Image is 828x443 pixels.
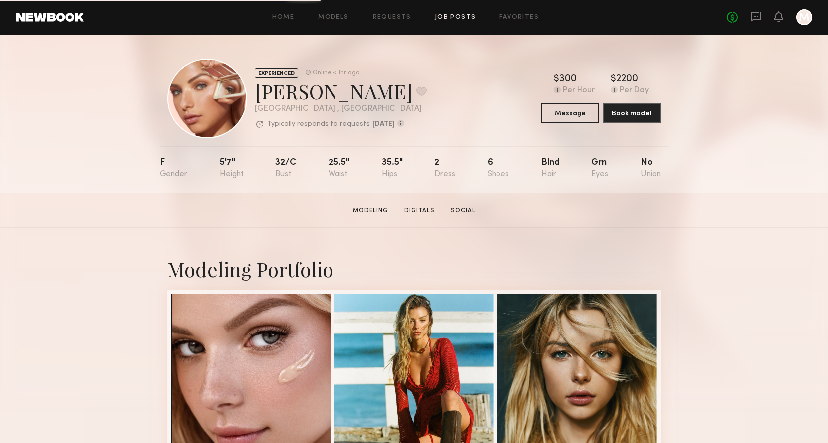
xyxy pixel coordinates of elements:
[541,103,599,123] button: Message
[435,14,476,21] a: Job Posts
[372,121,395,128] b: [DATE]
[796,9,812,25] a: M
[220,158,244,179] div: 5'7"
[447,206,480,215] a: Social
[329,158,349,179] div: 25.5"
[488,158,509,179] div: 6
[603,103,661,123] button: Book model
[382,158,403,179] div: 35.5"
[272,14,295,21] a: Home
[641,158,661,179] div: No
[591,158,608,179] div: Grn
[349,206,392,215] a: Modeling
[167,256,661,282] div: Modeling Portfolio
[255,78,427,104] div: [PERSON_NAME]
[267,121,370,128] p: Typically responds to requests
[541,158,560,179] div: Blnd
[255,68,298,78] div: EXPERIENCED
[318,14,348,21] a: Models
[611,74,616,84] div: $
[160,158,187,179] div: F
[313,70,359,76] div: Online < 1hr ago
[400,206,439,215] a: Digitals
[373,14,411,21] a: Requests
[255,105,427,113] div: [GEOGRAPHIC_DATA] , [GEOGRAPHIC_DATA]
[616,74,638,84] div: 2200
[499,14,539,21] a: Favorites
[434,158,455,179] div: 2
[554,74,559,84] div: $
[275,158,296,179] div: 32/c
[563,86,595,95] div: Per Hour
[559,74,577,84] div: 300
[620,86,649,95] div: Per Day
